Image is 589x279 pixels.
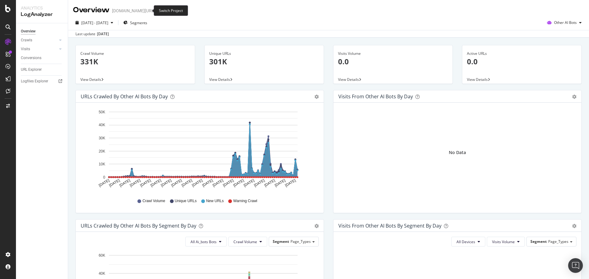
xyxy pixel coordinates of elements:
[209,51,319,56] div: Unique URLs
[338,56,448,67] p: 0.0
[21,55,41,61] div: Conversions
[314,95,319,99] div: gear
[449,149,466,156] div: No Data
[21,5,63,11] div: Analytics
[97,31,109,37] div: [DATE]
[264,178,276,188] text: [DATE]
[338,93,413,100] div: Visits from Other AI Bots by day
[191,239,217,244] span: All Ai_bots Bots
[273,239,289,244] span: Segment
[233,178,245,188] text: [DATE]
[338,223,441,229] div: Visits from Other AI Bots By Segment By Day
[80,51,190,56] div: Crawl Volume
[108,178,121,188] text: [DATE]
[21,37,32,43] div: Crawls
[21,66,64,73] a: URL Explorer
[21,78,48,85] div: Logfiles Explorer
[81,93,168,100] div: URLs Crawled by Other AI Bots by day
[21,66,42,73] div: URL Explorer
[21,37,57,43] a: Crawls
[80,56,190,67] p: 331K
[99,162,105,166] text: 10K
[487,237,525,247] button: Visits Volume
[99,110,105,114] text: 50K
[73,5,110,15] div: Overview
[21,78,64,85] a: Logfiles Explorer
[492,239,515,244] span: Visits Volume
[75,31,109,37] div: Last update
[467,56,577,67] p: 0.0
[568,258,583,273] div: Open Intercom Messenger
[467,51,577,56] div: Active URLs
[81,20,108,25] span: [DATE] - [DATE]
[451,237,485,247] button: All Devices
[185,237,227,247] button: All Ai_bots Bots
[202,178,214,188] text: [DATE]
[160,178,172,188] text: [DATE]
[81,223,196,229] div: URLs Crawled by Other AI Bots By Segment By Day
[209,77,230,82] span: View Details
[212,178,224,188] text: [DATE]
[222,178,234,188] text: [DATE]
[139,178,152,188] text: [DATE]
[21,46,57,52] a: Visits
[98,178,110,188] text: [DATE]
[21,28,36,35] div: Overview
[530,239,547,244] span: Segment
[338,51,448,56] div: Visits Volume
[99,149,105,153] text: 20K
[130,20,147,25] span: Segments
[80,77,101,82] span: View Details
[150,178,162,188] text: [DATE]
[572,95,576,99] div: gear
[274,178,286,188] text: [DATE]
[129,178,141,188] text: [DATE]
[554,20,577,25] span: Other AI Bots
[99,271,105,276] text: 40K
[142,198,165,204] span: Crawl Volume
[228,237,267,247] button: Crawl Volume
[99,253,105,258] text: 60K
[171,178,183,188] text: [DATE]
[119,178,131,188] text: [DATE]
[548,239,568,244] span: Page_Types
[112,8,155,14] div: [DOMAIN_NAME][URL]
[175,198,197,204] span: Unique URLs
[154,5,188,16] div: Switch Project
[545,18,584,28] button: Other AI Bots
[291,239,311,244] span: Page_Types
[103,175,105,179] text: 0
[253,178,265,188] text: [DATE]
[314,224,319,228] div: gear
[121,18,150,28] button: Segments
[81,107,317,193] svg: A chart.
[21,11,63,18] div: LogAnalyzer
[21,46,30,52] div: Visits
[233,239,257,244] span: Crawl Volume
[99,136,105,140] text: 30K
[99,123,105,127] text: 40K
[73,18,116,28] button: [DATE] - [DATE]
[284,178,297,188] text: [DATE]
[243,178,255,188] text: [DATE]
[456,239,475,244] span: All Devices
[191,178,203,188] text: [DATE]
[233,198,257,204] span: Warning Crawl
[572,224,576,228] div: gear
[21,28,64,35] a: Overview
[338,77,359,82] span: View Details
[206,198,224,204] span: New URLs
[21,55,64,61] a: Conversions
[467,77,488,82] span: View Details
[181,178,193,188] text: [DATE]
[209,56,319,67] p: 301K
